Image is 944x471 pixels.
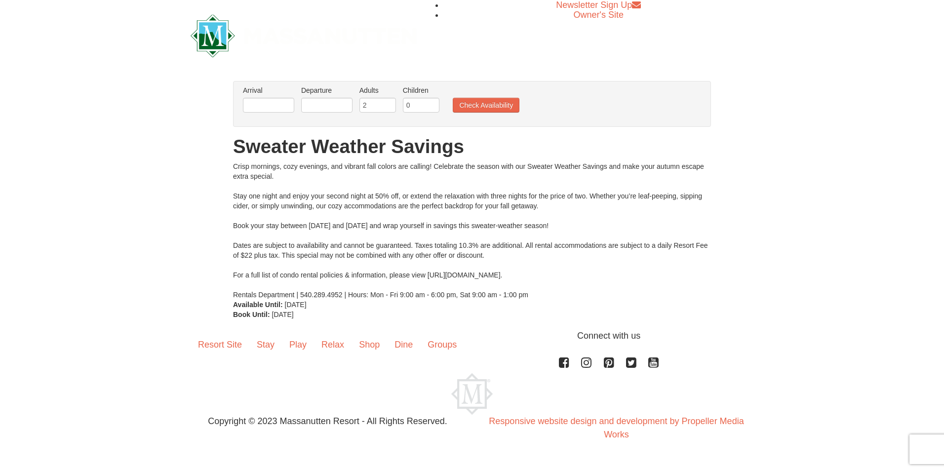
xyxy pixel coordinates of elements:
strong: Available Until: [233,301,283,309]
p: Copyright © 2023 Massanutten Resort - All Rights Reserved. [183,415,472,428]
a: Resort Site [191,329,249,360]
p: Connect with us [191,329,753,343]
a: Dine [387,329,420,360]
label: Departure [301,85,353,95]
label: Children [403,85,439,95]
strong: Book Until: [233,311,270,318]
a: Play [282,329,314,360]
a: Responsive website design and development by Propeller Media Works [489,416,744,439]
a: Shop [352,329,387,360]
a: Massanutten Resort [191,23,417,46]
img: Massanutten Resort Logo [191,14,417,57]
a: Stay [249,329,282,360]
a: Relax [314,329,352,360]
label: Adults [359,85,396,95]
span: [DATE] [285,301,307,309]
a: Owner's Site [574,10,624,20]
img: Massanutten Resort Logo [451,373,493,415]
span: [DATE] [272,311,294,318]
a: Groups [420,329,464,360]
h1: Sweater Weather Savings [233,137,711,157]
label: Arrival [243,85,294,95]
div: Crisp mornings, cozy evenings, and vibrant fall colors are calling! Celebrate the season with our... [233,161,711,300]
button: Check Availability [453,98,519,113]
